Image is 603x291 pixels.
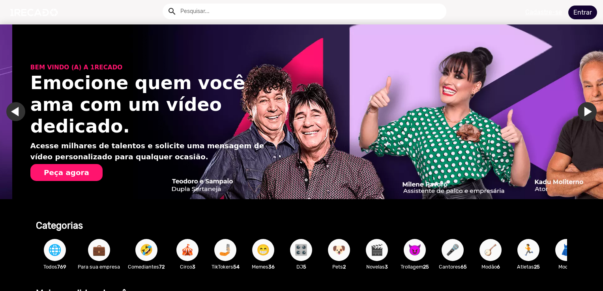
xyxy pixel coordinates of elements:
[36,220,83,231] b: Categorias
[303,264,306,270] b: 5
[370,239,384,261] span: 🎬
[192,264,195,270] b: 3
[517,239,539,261] button: 🏃
[423,264,429,270] b: 25
[534,264,540,270] b: 25
[135,239,157,261] button: 🤣
[30,72,272,137] h1: Emocione quem você ama com um vídeo dedicado.
[438,263,468,270] p: Cantores
[385,264,388,270] b: 3
[30,164,103,181] button: Peça agora
[57,264,66,270] b: 769
[88,239,110,261] button: 💼
[522,239,535,261] span: 🏃
[40,263,70,270] p: Todos
[30,63,272,72] p: BEM VINDO (A) A 1RECADO
[484,239,497,261] span: 🪕
[324,263,354,270] p: Pets
[404,239,426,261] button: 😈
[286,263,316,270] p: DJ
[140,239,153,261] span: 🤣
[172,263,202,270] p: Circo
[176,239,199,261] button: 🎪
[181,239,194,261] span: 🎪
[30,140,272,162] p: Acesse milhares de talentos e solicite uma mensagem de vídeo personalizado para qualquer ocasião.
[210,263,240,270] p: TikTokers
[290,239,312,261] button: 🎛️
[513,263,543,270] p: Atletas
[525,8,562,16] u: Cadastre-se
[159,264,165,270] b: 72
[343,264,346,270] b: 2
[555,239,577,261] button: 👗
[476,263,506,270] p: Modão
[332,239,346,261] span: 🐶
[19,102,37,121] a: Ir para o slide anterior
[362,263,392,270] p: Novelas
[446,239,459,261] span: 🎤
[233,264,240,270] b: 54
[442,239,464,261] button: 🎤
[479,239,502,261] button: 🪕
[248,263,278,270] p: Memes
[366,239,388,261] button: 🎬
[252,239,274,261] button: 😁
[165,4,178,18] button: Example home icon
[167,7,177,16] mat-icon: Example home icon
[78,263,120,270] p: Para sua empresa
[400,263,430,270] p: Trollagem
[219,239,232,261] span: 🤳🏼
[294,239,308,261] span: 🎛️
[92,239,106,261] span: 💼
[257,239,270,261] span: 😁
[551,263,581,270] p: Moda
[268,264,275,270] b: 36
[174,4,446,19] input: Pesquisar...
[568,6,597,19] a: Entrar
[128,263,165,270] p: Comediantes
[461,264,467,270] b: 65
[497,264,500,270] b: 6
[560,239,573,261] span: 👗
[328,239,350,261] button: 🐶
[214,239,236,261] button: 🤳🏼
[48,239,62,261] span: 🌐
[44,239,66,261] button: 🌐
[408,239,421,261] span: 😈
